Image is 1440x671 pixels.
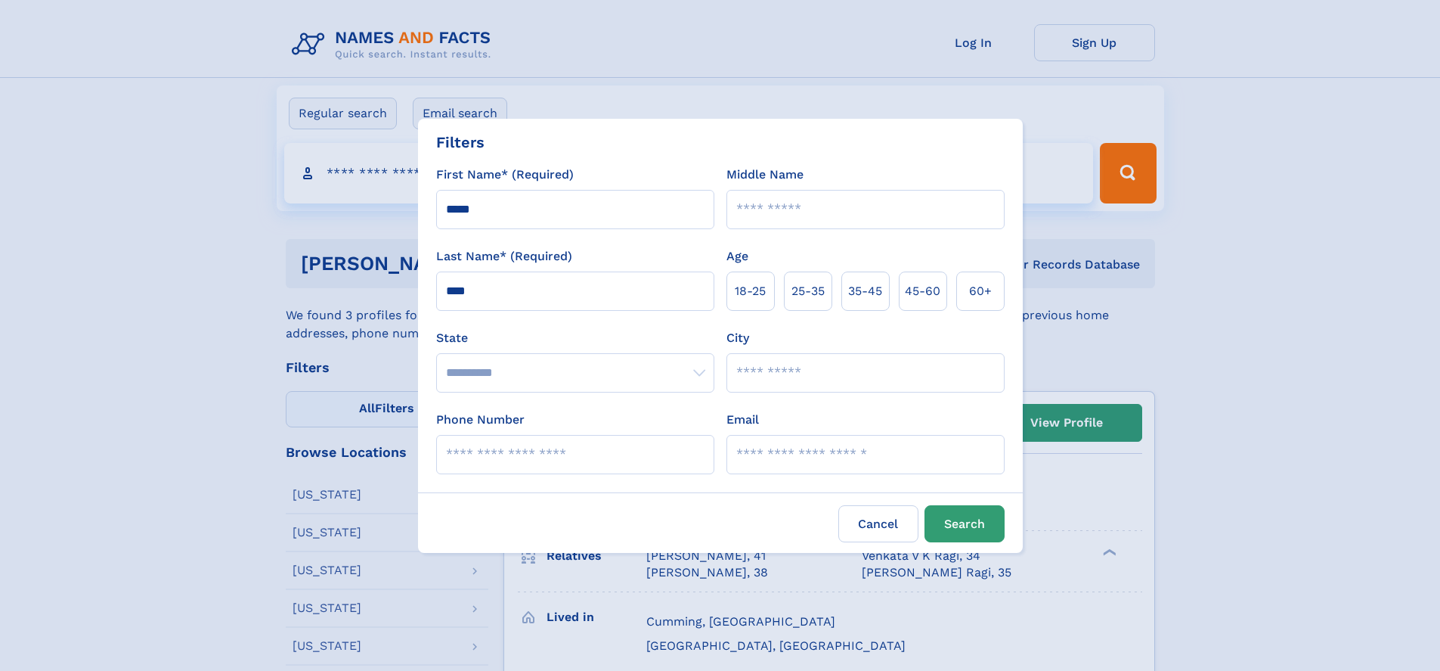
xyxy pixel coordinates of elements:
label: First Name* (Required) [436,166,574,184]
label: Last Name* (Required) [436,247,572,266]
button: Search [924,505,1005,542]
label: Email [726,411,759,429]
span: 60+ [969,282,992,300]
span: 35‑45 [848,282,882,300]
label: Phone Number [436,411,525,429]
label: Middle Name [726,166,804,184]
span: 45‑60 [905,282,940,300]
span: 25‑35 [791,282,825,300]
label: City [726,329,749,347]
label: State [436,329,714,347]
span: 18‑25 [735,282,766,300]
label: Cancel [838,505,918,542]
div: Filters [436,131,485,154]
label: Age [726,247,748,266]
